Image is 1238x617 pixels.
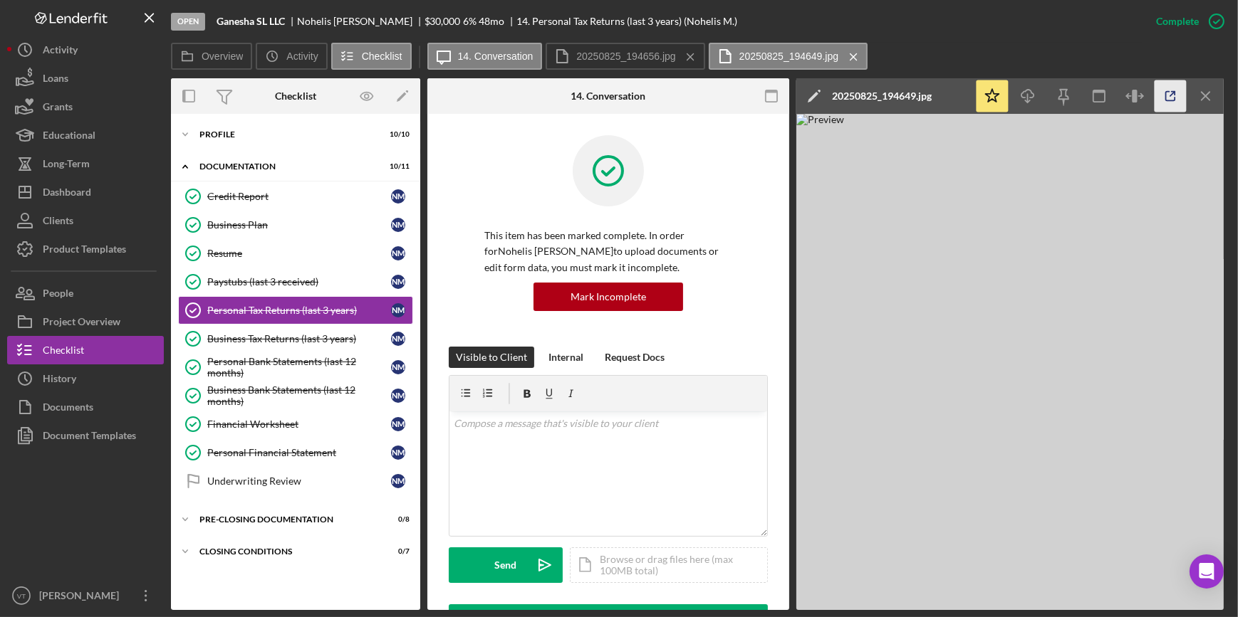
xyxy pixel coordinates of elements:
[207,305,391,316] div: Personal Tax Returns (last 3 years)
[832,90,932,102] div: 20250825_194649.jpg
[178,325,413,353] a: Business Tax Returns (last 3 years)NM
[36,581,128,613] div: [PERSON_NAME]
[171,43,252,70] button: Overview
[7,421,164,450] button: Document Templates
[7,36,164,64] button: Activity
[739,51,838,62] label: 20250825_194649.jpg
[516,16,737,27] div: 14. Personal Tax Returns (last 3 years) (Nohelis M.)
[275,90,316,102] div: Checklist
[43,279,73,311] div: People
[43,121,95,153] div: Educational
[571,283,646,311] div: Mark Incomplete
[384,515,410,524] div: 0 / 8
[178,182,413,211] a: Credit ReportNM
[7,121,164,149] button: Educational
[297,16,425,27] div: Nohelis [PERSON_NAME]
[1156,7,1199,36] div: Complete
[534,283,683,311] button: Mark Incomplete
[384,130,410,139] div: 10 / 10
[391,445,405,460] div: N M
[178,353,413,381] a: Personal Bank Statements (last 12 months)NM
[391,360,405,374] div: N M
[541,347,591,368] button: Internal
[7,235,164,263] button: Product Templates
[605,347,665,368] div: Request Docs
[43,36,78,68] div: Activity
[43,393,93,425] div: Documents
[463,16,477,27] div: 6 %
[391,218,405,232] div: N M
[199,130,374,139] div: Profile
[7,393,164,421] a: Documents
[391,332,405,346] div: N M
[202,51,243,62] label: Overview
[178,381,413,410] a: Business Bank Statements (last 12 months)NM
[178,268,413,296] a: Paystubs (last 3 received)NM
[207,219,391,231] div: Business Plan
[391,417,405,431] div: N M
[449,347,534,368] button: Visible to Client
[178,296,413,325] a: Personal Tax Returns (last 3 years)NM
[391,275,405,289] div: N M
[391,303,405,317] div: N M
[207,418,391,430] div: Financial Worksheet
[178,211,413,239] a: Business PlanNM
[1142,7,1231,36] button: Complete
[43,64,68,96] div: Loans
[178,410,413,438] a: Financial WorksheetNM
[7,336,164,364] button: Checklist
[1190,554,1224,589] div: Open Intercom Messenger
[199,515,374,524] div: Pre-Closing Documentation
[7,93,164,121] button: Grants
[391,389,405,403] div: N M
[7,279,164,307] button: People
[458,51,534,62] label: 14. Conversation
[7,364,164,393] button: History
[391,246,405,260] div: N M
[43,421,136,453] div: Document Templates
[207,248,391,259] div: Resume
[207,384,391,407] div: Business Bank Statements (last 12 months)
[207,276,391,288] div: Paystubs (last 3 received)
[207,191,391,202] div: Credit Report
[7,149,164,178] button: Long-Term
[456,347,527,368] div: Visible to Client
[217,16,285,27] b: Ganesha SL LLC
[7,178,164,206] button: Dashboard
[43,307,120,339] div: Project Overview
[207,333,391,344] div: Business Tax Returns (last 3 years)
[7,206,164,235] button: Clients
[43,149,90,181] div: Long-Term
[391,189,405,204] div: N M
[576,51,675,62] label: 20250825_194656.jpg
[199,547,374,556] div: Closing Conditions
[286,51,318,62] label: Activity
[207,447,391,458] div: Personal Financial Statement
[43,206,73,238] div: Clients
[43,93,73,125] div: Grants
[199,162,374,171] div: Documentation
[17,592,26,600] text: VT
[384,162,410,171] div: 10 / 11
[171,13,205,31] div: Open
[43,235,126,267] div: Product Templates
[43,336,84,368] div: Checklist
[43,178,91,210] div: Dashboard
[384,547,410,556] div: 0 / 7
[425,15,461,27] span: $30,000
[178,467,413,495] a: Underwriting ReviewNM
[449,547,563,583] button: Send
[178,438,413,467] a: Personal Financial StatementNM
[7,581,164,610] button: VT[PERSON_NAME]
